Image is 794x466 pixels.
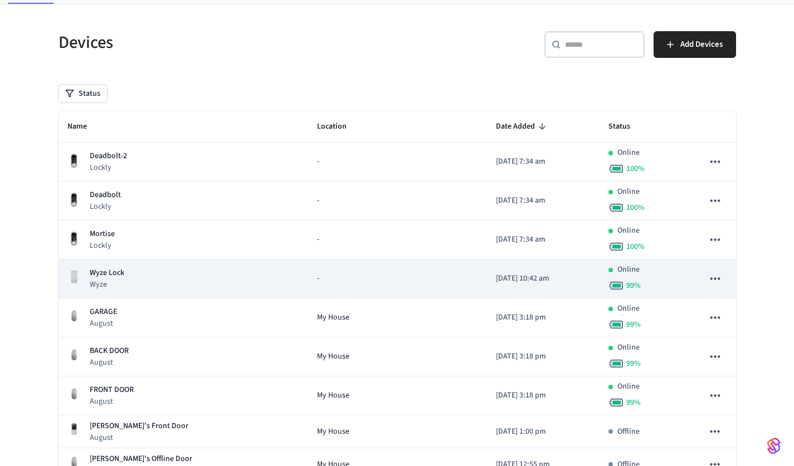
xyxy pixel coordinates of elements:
p: Online [617,342,640,354]
p: [DATE] 3:18 pm [496,390,591,401]
button: Status [59,85,107,102]
span: My House [317,351,349,362]
span: - [317,156,319,168]
p: Deadbolt-2 [90,150,127,162]
p: Wyze [90,279,124,290]
p: Offline [617,426,640,438]
p: Lockly [90,162,127,173]
p: [DATE] 3:18 pm [496,351,591,362]
p: [DATE] 3:18 pm [496,312,591,323]
p: [PERSON_NAME]'s Offline Door [90,453,192,465]
img: August Wifi Smart Lock 3rd Gen, Silver, Front [67,387,81,400]
p: Deadbolt [90,189,121,201]
img: Lockly Vision Lock, Front [67,192,81,208]
img: Wyze Lock [67,270,81,283]
img: Lockly Vision Lock, Front [67,231,81,247]
p: [PERSON_NAME]'s Front Door [90,420,188,432]
span: - [317,234,319,246]
p: GARAGE [90,306,117,318]
p: Online [617,225,640,237]
p: Online [617,303,640,315]
p: [DATE] 7:34 am [496,156,591,168]
p: [DATE] 10:42 am [496,273,591,284]
p: August [90,396,134,407]
span: My House [317,390,349,401]
p: Online [617,264,640,276]
p: Lockly [90,240,115,251]
span: My House [317,312,349,323]
p: [DATE] 1:00 pm [496,426,591,438]
img: Lockly Vision Lock, Front [67,153,81,169]
img: Yale Assure Touchscreen Wifi Smart Lock, Satin Nickel, Front [67,423,81,436]
img: August Wifi Smart Lock 3rd Gen, Silver, Front [67,309,81,322]
span: My House [317,426,349,438]
span: 99 % [626,397,641,408]
span: Location [317,118,361,135]
span: 99 % [626,280,641,291]
p: Wyze Lock [90,267,124,279]
span: 100 % [626,241,645,252]
h5: Devices [59,31,391,54]
p: Online [617,381,640,393]
p: BACK DOOR [90,345,129,357]
p: Lockly [90,201,121,212]
span: - [317,195,319,207]
p: FRONT DOOR [90,384,134,396]
p: [DATE] 7:34 am [496,195,591,207]
img: August Wifi Smart Lock 3rd Gen, Silver, Front [67,348,81,361]
span: - [317,273,319,284]
p: [DATE] 7:34 am [496,234,591,246]
p: August [90,357,129,368]
span: 99 % [626,319,641,330]
span: Name [67,118,101,135]
p: Mortise [90,228,115,240]
img: SeamLogoGradient.69752ec5.svg [767,437,781,455]
span: 99 % [626,358,641,369]
span: Date Added [496,118,549,135]
p: August [90,318,117,329]
p: August [90,432,188,443]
